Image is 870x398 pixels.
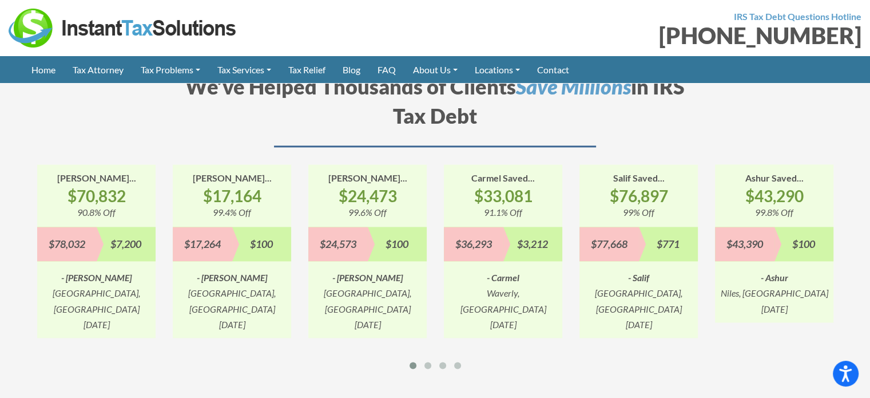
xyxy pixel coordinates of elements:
a: Home [23,56,64,83]
i: [DATE] [490,319,517,330]
div: $17,264 [173,227,232,261]
i: - Salif [628,272,649,283]
h2: We’ve Helped Thousands of Clients in IRS Tax Debt [167,72,703,147]
strong: $70,832 [37,186,156,206]
div: $100 [232,227,292,261]
div: $78,032 [37,227,97,261]
i: Save Millions [516,74,631,99]
div: $77,668 [579,227,639,261]
a: FAQ [369,56,404,83]
a: Tax Problems [132,56,209,83]
div: $24,573 [308,227,368,261]
strong: $24,473 [308,186,427,206]
i: [DATE] [219,319,245,330]
strong: Salif Saved... [613,172,665,183]
i: 91.1% Off [484,207,522,218]
div: $43,390 [715,227,774,261]
i: 90.8% Off [77,207,116,218]
a: Tax Relief [280,56,334,83]
i: - [PERSON_NAME] [332,272,403,283]
a: Tax Services [209,56,280,83]
i: 99.4% Off [213,207,251,218]
i: - [PERSON_NAME] [61,272,132,283]
img: Instant Tax Solutions Logo [9,9,237,48]
strong: $33,081 [444,186,562,206]
i: - Carmel [487,272,519,283]
a: Locations [466,56,529,83]
i: 99.6% Off [348,207,387,218]
i: [DATE] [761,304,788,314]
i: [GEOGRAPHIC_DATA], [GEOGRAPHIC_DATA] [53,287,140,314]
i: [DATE] [626,319,652,330]
strong: [PERSON_NAME]... [328,172,407,183]
i: 99.8% Off [755,207,793,218]
strong: $43,290 [715,186,833,206]
strong: Carmel Saved... [471,172,535,183]
i: [GEOGRAPHIC_DATA], [GEOGRAPHIC_DATA] [324,287,411,314]
i: [GEOGRAPHIC_DATA], [GEOGRAPHIC_DATA] [188,287,276,314]
strong: Ashur Saved... [745,172,804,183]
strong: IRS Tax Debt Questions Hotline [734,11,861,22]
strong: [PERSON_NAME]... [193,172,272,183]
div: $36,293 [444,227,503,261]
div: $100 [368,227,427,261]
a: Contact [529,56,578,83]
div: $100 [774,227,834,261]
i: [GEOGRAPHIC_DATA], [GEOGRAPHIC_DATA] [595,287,682,314]
i: Niles, [GEOGRAPHIC_DATA] [721,287,828,298]
div: $771 [639,227,698,261]
i: 99% Off [623,207,654,218]
div: [PHONE_NUMBER] [444,24,862,47]
a: Tax Attorney [64,56,132,83]
a: Blog [334,56,369,83]
i: [DATE] [355,319,381,330]
a: Instant Tax Solutions Logo [9,21,237,32]
div: $3,212 [503,227,563,261]
strong: [PERSON_NAME]... [57,172,136,183]
strong: $76,897 [579,186,698,206]
div: $7,200 [97,227,156,261]
i: - [PERSON_NAME] [197,272,267,283]
i: - Ashur [761,272,788,283]
strong: $17,164 [173,186,291,206]
i: [DATE] [84,319,110,330]
a: About Us [404,56,466,83]
i: Waverly, [GEOGRAPHIC_DATA] [460,287,546,314]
